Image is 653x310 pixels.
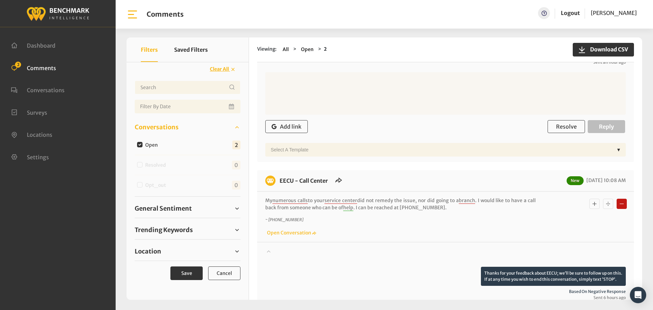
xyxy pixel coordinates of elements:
button: Filters [141,37,158,62]
a: Surveys [11,109,47,115]
div: Basic example [588,197,629,211]
a: Logout [561,7,580,19]
img: bar [127,9,138,20]
i: ~ [PHONE_NUMBER] [265,217,303,222]
p: My to your did not remedy the issue, nor did going to a . I would like to have a call back from s... [265,197,536,211]
span: 2 [232,141,240,149]
span: Viewing: [257,46,277,53]
span: service center [324,197,357,204]
img: benchmark [26,5,89,22]
span: Dashboard [27,42,55,49]
span: New [567,176,584,185]
span: Based on negative response [265,289,626,295]
span: Location [135,247,161,256]
input: Date range input field [135,100,240,113]
label: Resolved [143,162,171,169]
span: 0 [232,161,240,169]
a: Comments 2 [11,64,56,71]
h6: EECU - Call Center [275,176,332,186]
span: Sent 6 hours ago [265,295,626,301]
span: Sent an hour ago [265,59,626,65]
button: Open [299,46,316,53]
a: General Sentiment [135,203,240,214]
span: Conversations [135,123,179,132]
button: Resolve [548,120,585,133]
span: Download CSV [586,45,628,53]
span: Locations [27,131,52,138]
label: Open [143,142,163,149]
div: Select a Template [267,143,614,157]
a: Conversations [135,122,240,132]
span: 0 [232,181,240,190]
a: Trending Keywords [135,225,240,235]
span: branch [459,197,475,204]
span: Settings [27,153,49,160]
strong: 2 [324,46,327,52]
span: help [343,205,353,211]
span: Surveys [27,109,47,116]
button: Open Calendar [228,100,236,113]
span: numerous calls [272,197,308,204]
span: [PERSON_NAME] [591,10,637,16]
span: Comments [27,64,56,71]
div: ▼ [614,143,624,157]
a: Logout [561,10,580,16]
a: Open Conversation [265,230,316,236]
span: [DATE] 10:08 AM [585,177,626,183]
a: Location [135,246,240,257]
a: [PERSON_NAME] [591,7,637,19]
a: Settings [11,153,49,160]
span: General Sentiment [135,204,192,213]
a: Conversations [11,86,65,93]
button: Saved Filters [174,37,208,62]
img: benchmark [265,176,275,186]
p: Thanks for your feedback about EECU; we’ll be sure to follow up on this. If at any time you wish ... [481,267,626,286]
span: 2 [15,62,21,68]
span: Resolve [556,123,577,130]
span: Clear All [210,66,229,72]
button: Add link [265,120,308,133]
button: All [281,46,291,53]
h1: Comments [147,10,184,18]
label: Opt_out [143,182,171,189]
span: Trending Keywords [135,225,193,234]
input: Open [137,142,143,147]
button: Download CSV [573,43,634,56]
span: Conversations [27,87,65,94]
input: Username [135,81,240,94]
a: Locations [11,131,52,137]
a: Dashboard [11,42,55,48]
button: Clear All [205,63,240,75]
button: Cancel [208,266,240,280]
button: Save [170,266,203,280]
div: Open Intercom Messenger [630,287,646,303]
a: EECU - Call Center [280,177,328,184]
